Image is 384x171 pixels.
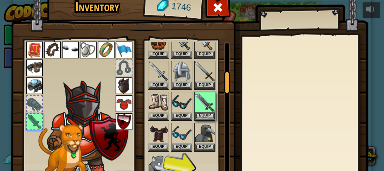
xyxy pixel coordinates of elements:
img: portrait.png [149,62,168,81]
button: Equip [172,144,191,151]
img: portrait.png [116,77,132,94]
img: portrait.png [26,59,43,76]
img: portrait.png [44,42,61,58]
img: portrait.png [172,93,191,112]
img: portrait.png [80,42,97,58]
button: Equip [172,113,191,120]
button: Equip [149,144,168,151]
img: portrait.png [26,42,43,58]
img: portrait.png [149,93,168,112]
button: Equip [172,82,191,89]
button: Equip [195,51,215,58]
button: Equip [149,82,168,89]
button: Equip [172,51,191,58]
button: Equip [149,113,168,120]
button: Equip [195,144,215,151]
img: portrait.png [195,123,215,143]
button: Equip [195,82,215,89]
button: Equip [195,112,215,120]
img: portrait.png [116,95,132,112]
img: portrait.png [116,42,132,58]
img: portrait.png [172,62,191,81]
img: portrait.png [116,113,132,130]
img: portrait.png [195,93,215,112]
img: portrait.png [26,77,43,94]
img: portrait.png [195,62,215,81]
img: portrait.png [172,123,191,143]
img: portrait.png [149,123,168,143]
button: Equip [149,51,168,58]
img: portrait.png [62,42,79,58]
img: portrait.png [98,42,115,58]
